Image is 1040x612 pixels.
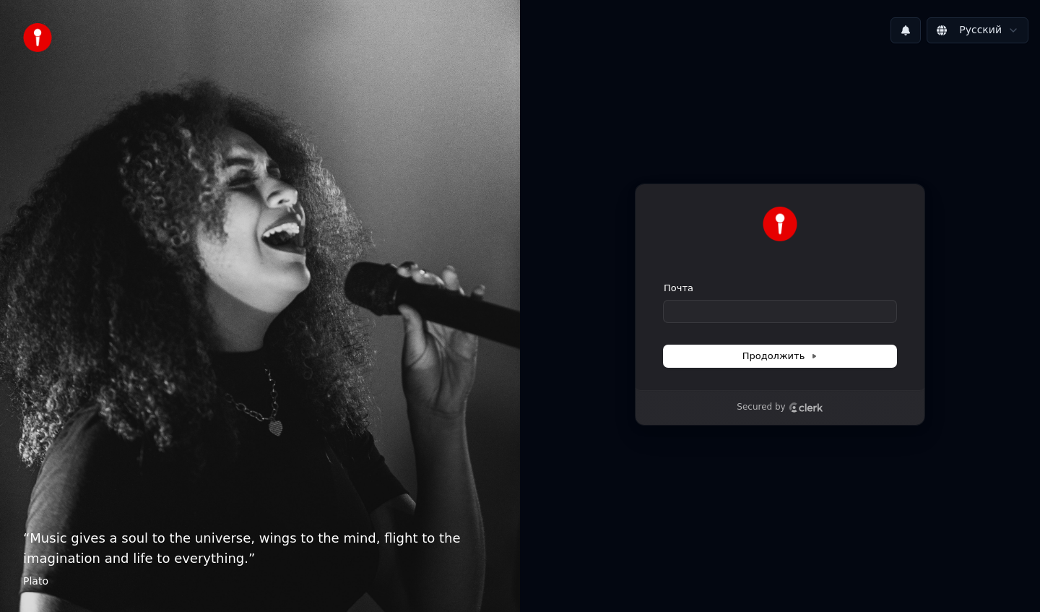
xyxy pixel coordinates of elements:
p: Secured by [737,402,785,413]
footer: Plato [23,574,497,589]
img: youka [23,23,52,52]
label: Почта [664,282,693,295]
img: Youka [763,207,797,241]
span: Продолжить [742,350,818,363]
a: Clerk logo [789,402,823,413]
p: “ Music gives a soul to the universe, wings to the mind, flight to the imagination and life to ev... [23,528,497,569]
button: Продолжить [664,345,896,367]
